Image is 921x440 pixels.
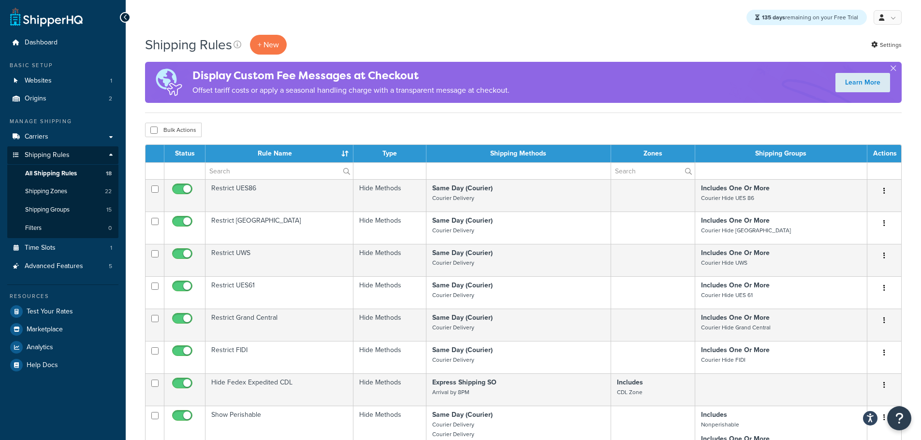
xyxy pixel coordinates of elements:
[701,258,747,267] small: Courier Hide UWS
[25,262,83,270] span: Advanced Features
[701,248,770,258] strong: Includes One Or More
[353,341,426,373] td: Hide Methods
[432,323,474,332] small: Courier Delivery
[7,321,118,338] a: Marketplace
[432,410,493,420] strong: Same Day (Courier)
[7,146,118,164] a: Shipping Rules
[432,345,493,355] strong: Same Day (Courier)
[205,341,353,373] td: Restrict FIDI
[7,219,118,237] li: Filters
[7,303,118,320] a: Test Your Rates
[205,179,353,212] td: Restrict UES86
[353,145,426,162] th: Type
[835,73,890,92] a: Learn More
[432,258,474,267] small: Courier Delivery
[7,90,118,108] li: Origins
[701,215,770,226] strong: Includes One Or More
[7,165,118,183] li: All Shipping Rules
[353,244,426,276] td: Hide Methods
[25,244,56,252] span: Time Slots
[110,244,112,252] span: 1
[7,72,118,90] li: Websites
[701,291,753,299] small: Courier Hide UES 61
[7,339,118,356] a: Analytics
[145,123,202,137] button: Bulk Actions
[25,39,58,47] span: Dashboard
[432,355,474,364] small: Courier Delivery
[695,145,867,162] th: Shipping Groups
[25,77,52,85] span: Websites
[887,406,911,430] button: Open Resource Center
[27,326,63,334] span: Marketplace
[867,145,901,162] th: Actions
[701,312,770,323] strong: Includes One Or More
[871,38,902,52] a: Settings
[426,145,611,162] th: Shipping Methods
[432,280,493,290] strong: Same Day (Courier)
[701,355,746,364] small: Courier Hide FIDI
[7,72,118,90] a: Websites 1
[432,388,469,397] small: Arrival by 8PM
[108,224,112,232] span: 0
[7,146,118,238] li: Shipping Rules
[25,133,48,141] span: Carriers
[7,183,118,200] li: Shipping Zones
[25,170,77,178] span: All Shipping Rules
[432,291,474,299] small: Courier Delivery
[27,343,53,352] span: Analytics
[7,61,118,70] div: Basic Setup
[25,95,46,103] span: Origins
[250,35,287,55] p: + New
[432,194,474,202] small: Courier Delivery
[205,163,353,179] input: Search
[7,183,118,200] a: Shipping Zones 22
[7,201,118,219] li: Shipping Groups
[7,165,118,183] a: All Shipping Rules 18
[205,276,353,309] td: Restrict UES61
[353,212,426,244] td: Hide Methods
[7,219,118,237] a: Filters 0
[432,215,493,226] strong: Same Day (Courier)
[701,183,770,193] strong: Includes One Or More
[701,323,771,332] small: Courier Hide Grand Central
[7,257,118,275] li: Advanced Features
[205,373,353,406] td: Hide Fedex Expedited CDL
[701,226,791,235] small: Courier Hide [GEOGRAPHIC_DATA]
[7,90,118,108] a: Origins 2
[27,361,58,369] span: Help Docs
[432,183,493,193] strong: Same Day (Courier)
[7,257,118,275] a: Advanced Features 5
[25,187,67,196] span: Shipping Zones
[353,179,426,212] td: Hide Methods
[25,224,42,232] span: Filters
[7,34,118,52] a: Dashboard
[7,292,118,300] div: Resources
[25,151,70,159] span: Shipping Rules
[145,62,192,103] img: duties-banner-06bc72dcb5fe05cb3f9472aba00be2ae8eb53ab6f0d8bb03d382ba314ac3c341.png
[145,35,232,54] h1: Shipping Rules
[353,309,426,341] td: Hide Methods
[7,356,118,374] a: Help Docs
[105,187,112,196] span: 22
[7,239,118,257] li: Time Slots
[701,420,739,429] small: Nonperishable
[617,388,643,397] small: CDL Zone
[27,308,73,316] span: Test Your Rates
[432,312,493,323] strong: Same Day (Courier)
[7,201,118,219] a: Shipping Groups 15
[353,276,426,309] td: Hide Methods
[106,170,112,178] span: 18
[106,206,112,214] span: 15
[701,410,727,420] strong: Includes
[7,117,118,126] div: Manage Shipping
[432,377,497,387] strong: Express Shipping SO
[205,145,353,162] th: Rule Name : activate to sort column ascending
[432,248,493,258] strong: Same Day (Courier)
[192,68,510,84] h4: Display Custom Fee Messages at Checkout
[25,206,70,214] span: Shipping Groups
